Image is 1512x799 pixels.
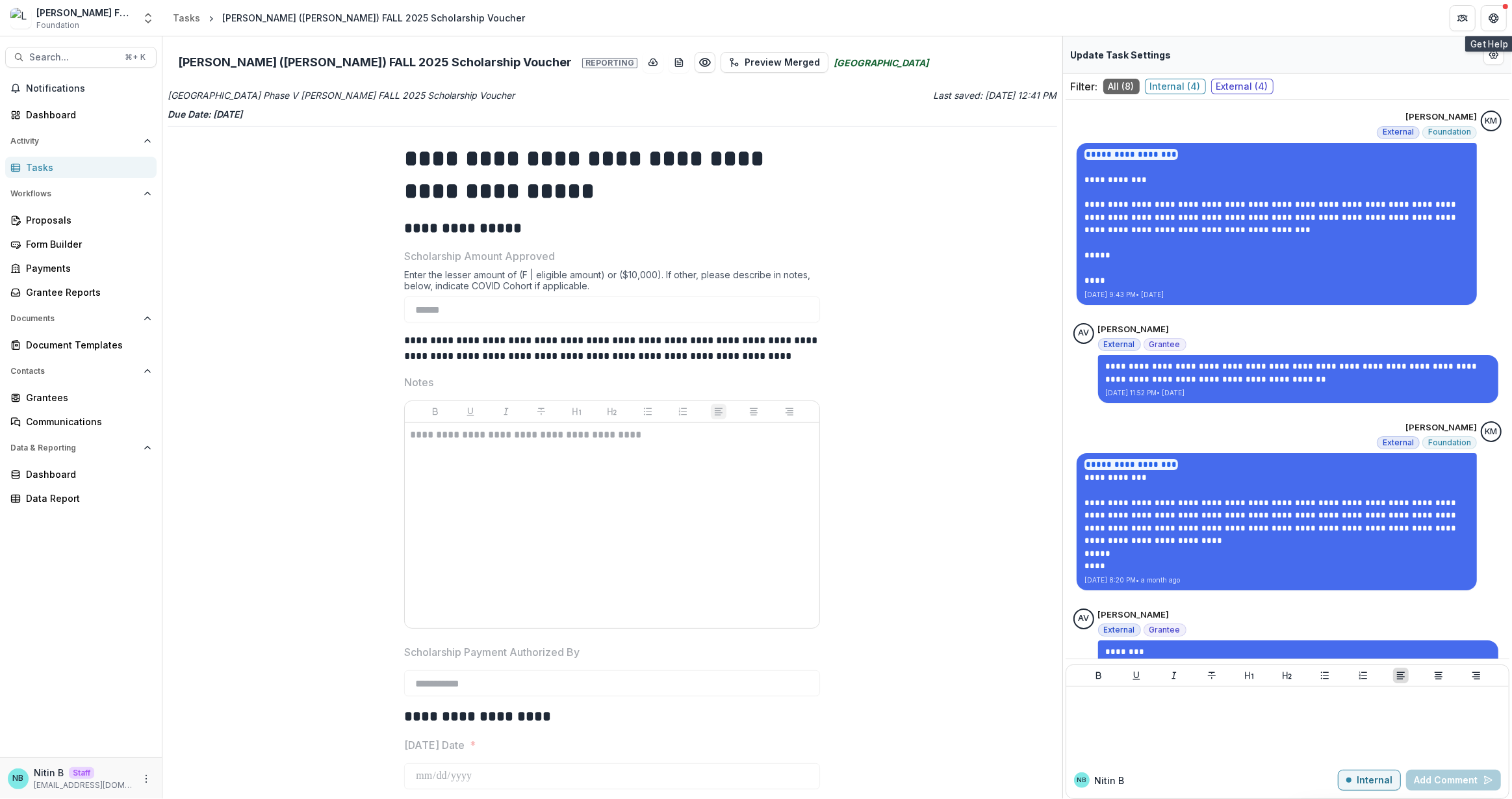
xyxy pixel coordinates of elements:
span: Foundation [1428,127,1471,137]
div: [PERSON_NAME] Fund for the Blind [36,6,134,20]
p: Due Date: [DATE] [168,107,1057,121]
button: Preview Merged [721,52,828,73]
button: download-word-button [669,52,689,73]
p: [DATE] 11:52 PM • [DATE] [1106,388,1491,398]
button: Add Comment [1406,770,1501,791]
div: Amanda Voskinarian [1078,329,1089,337]
button: Heading 1 [1242,668,1257,683]
p: [PERSON_NAME] [1098,609,1170,622]
button: Strike [533,404,549,419]
span: All ( 8 ) [1103,79,1140,94]
p: Scholarship Amount Approved [404,248,555,264]
button: Open Contacts [5,361,157,382]
button: Align Center [746,404,762,419]
p: Internal [1357,775,1392,786]
p: [PERSON_NAME] [1405,111,1477,124]
button: Align Left [1393,668,1409,683]
button: Ordered List [675,404,691,419]
p: Filter: [1071,79,1098,94]
button: Italicize [1166,668,1182,683]
p: Scholarship Payment Authorized By [404,644,580,660]
div: Dashboard [26,467,146,481]
a: Dashboard [5,104,157,125]
div: Kate Morris [1485,117,1497,125]
button: Notifications [5,78,157,99]
div: Document Templates [26,338,146,352]
div: Grantee Reports [26,285,146,299]
a: Payments [5,257,157,279]
button: Bold [1091,668,1107,683]
p: Nitin B [34,766,64,779]
div: Grantees [26,391,146,404]
div: Kate Morris [1485,428,1497,436]
a: Grantee Reports [5,282,157,303]
div: Dashboard [26,108,146,122]
span: External [1104,340,1135,349]
a: Grantees [5,387,157,408]
button: Open Activity [5,131,157,151]
button: Bullet List [1317,668,1333,683]
button: Edit Form Settings [1483,44,1504,65]
button: Align Right [1468,668,1484,683]
p: [PERSON_NAME] [1405,421,1477,434]
button: Partners [1450,5,1476,31]
div: Payments [26,261,146,275]
div: Amanda Voskinarian [1078,614,1089,623]
button: More [138,771,154,787]
span: Documents [10,314,138,323]
span: Activity [10,137,138,146]
button: Open Data & Reporting [5,438,157,458]
div: Nitin B [13,774,24,783]
button: Align Left [711,404,726,419]
p: [EMAIL_ADDRESS][DOMAIN_NAME] [34,779,133,791]
span: Foundation [36,20,79,31]
h2: [PERSON_NAME] ([PERSON_NAME]) FALL 2025 Scholarship Voucher [178,55,637,70]
button: Open Documents [5,308,157,329]
span: Notifications [26,83,151,94]
p: [DATE] Date [404,737,465,753]
a: Form Builder [5,233,157,255]
img: Lavelle Fund for the Blind [10,8,31,29]
a: Communications [5,411,157,432]
span: Data & Reporting [10,443,138,452]
span: External [1104,625,1135,635]
div: Tasks [26,161,146,174]
button: Bold [428,404,443,419]
span: External ( 4 ) [1211,79,1274,94]
div: [PERSON_NAME] ([PERSON_NAME]) FALL 2025 Scholarship Voucher [222,11,525,25]
button: Open entity switcher [139,5,157,31]
a: Document Templates [5,334,157,356]
div: Data Report [26,491,146,505]
a: Tasks [168,8,205,27]
button: Get Help [1481,5,1507,31]
button: download-button [643,52,663,73]
button: Align Center [1431,668,1446,683]
button: Underline [463,404,478,419]
div: ⌘ + K [122,50,148,64]
p: Update Task Settings [1071,48,1172,62]
span: Grantee [1149,625,1181,635]
button: Search... [5,47,157,68]
span: Grantee [1149,340,1181,349]
p: [DATE] 8:20 PM • a month ago [1084,575,1469,585]
span: Search... [29,52,117,63]
button: Heading 2 [1279,668,1295,683]
p: [GEOGRAPHIC_DATA] Phase V [PERSON_NAME] FALL 2025 Scholarship Voucher [168,88,609,102]
button: Underline [1129,668,1144,683]
span: Reporting [582,58,637,68]
span: Contacts [10,367,138,376]
button: Italicize [498,404,514,419]
span: Workflows [10,189,138,198]
i: [GEOGRAPHIC_DATA] [834,56,929,70]
div: Proposals [26,213,146,227]
button: Open Workflows [5,183,157,204]
span: External [1383,438,1414,447]
p: [PERSON_NAME] [1098,323,1170,336]
div: Nitin B [1077,777,1086,783]
div: Form Builder [26,237,146,251]
div: Enter the lesser amount of (F | eligible amount) or ($10,000). If other, please describe in notes... [404,269,820,296]
div: Tasks [173,11,200,25]
div: Communications [26,415,146,428]
span: Internal ( 4 ) [1145,79,1206,94]
p: Staff [69,767,94,779]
